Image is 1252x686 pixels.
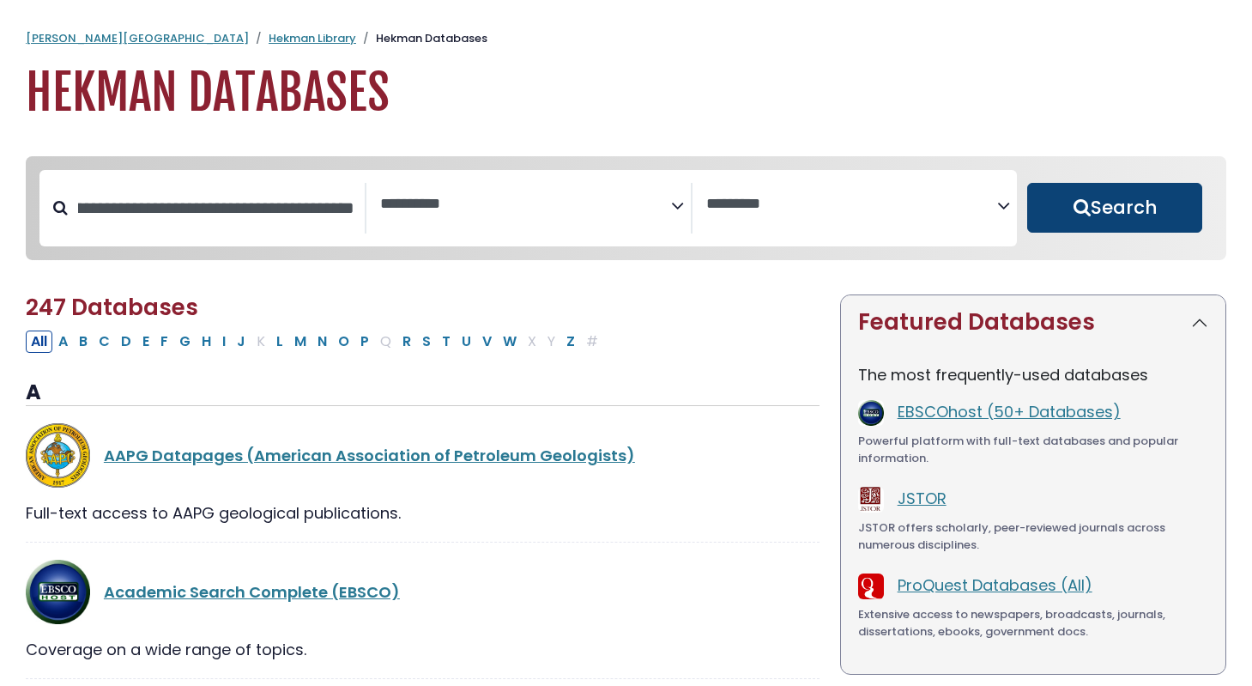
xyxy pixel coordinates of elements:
li: Hekman Databases [356,30,487,47]
button: Filter Results D [116,331,136,353]
a: ProQuest Databases (All) [898,574,1092,596]
div: Powerful platform with full-text databases and popular information. [858,433,1208,466]
button: Filter Results Z [561,331,580,353]
button: Featured Databases [841,295,1225,349]
h3: A [26,380,820,406]
a: Academic Search Complete (EBSCO) [104,581,400,603]
button: Filter Results O [333,331,354,353]
div: Alpha-list to filter by first letter of database name [26,330,605,351]
button: Filter Results C [94,331,115,353]
button: Submit for Search Results [1027,183,1202,233]
a: [PERSON_NAME][GEOGRAPHIC_DATA] [26,30,249,46]
input: Search database by title or keyword [68,191,365,226]
button: Filter Results P [355,331,374,353]
button: Filter Results M [289,331,311,353]
h1: Hekman Databases [26,64,1226,122]
button: Filter Results U [457,331,476,353]
button: Filter Results H [197,331,216,353]
nav: Search filters [26,156,1226,260]
a: Hekman Library [269,30,356,46]
button: All [26,331,52,353]
a: EBSCOhost (50+ Databases) [898,401,1121,422]
button: Filter Results R [397,331,416,353]
button: Filter Results V [477,331,497,353]
button: Filter Results J [232,331,251,353]
a: JSTOR [898,488,947,509]
span: 247 Databases [26,292,198,323]
button: Filter Results T [437,331,456,353]
button: Filter Results G [174,331,196,353]
button: Filter Results S [417,331,436,353]
button: Filter Results I [217,331,231,353]
button: Filter Results B [74,331,93,353]
nav: breadcrumb [26,30,1226,47]
button: Filter Results F [155,331,173,353]
textarea: Search [706,196,997,214]
textarea: Search [380,196,671,214]
button: Filter Results A [53,331,73,353]
button: Filter Results E [137,331,154,353]
a: AAPG Datapages (American Association of Petroleum Geologists) [104,445,635,466]
button: Filter Results W [498,331,522,353]
div: Extensive access to newspapers, broadcasts, journals, dissertations, ebooks, government docs. [858,606,1208,640]
div: Coverage on a wide range of topics. [26,638,820,661]
div: Full-text access to AAPG geological publications. [26,501,820,525]
button: Filter Results N [312,331,332,353]
p: The most frequently-used databases [858,363,1208,386]
button: Filter Results L [271,331,288,353]
div: JSTOR offers scholarly, peer-reviewed journals across numerous disciplines. [858,519,1208,553]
